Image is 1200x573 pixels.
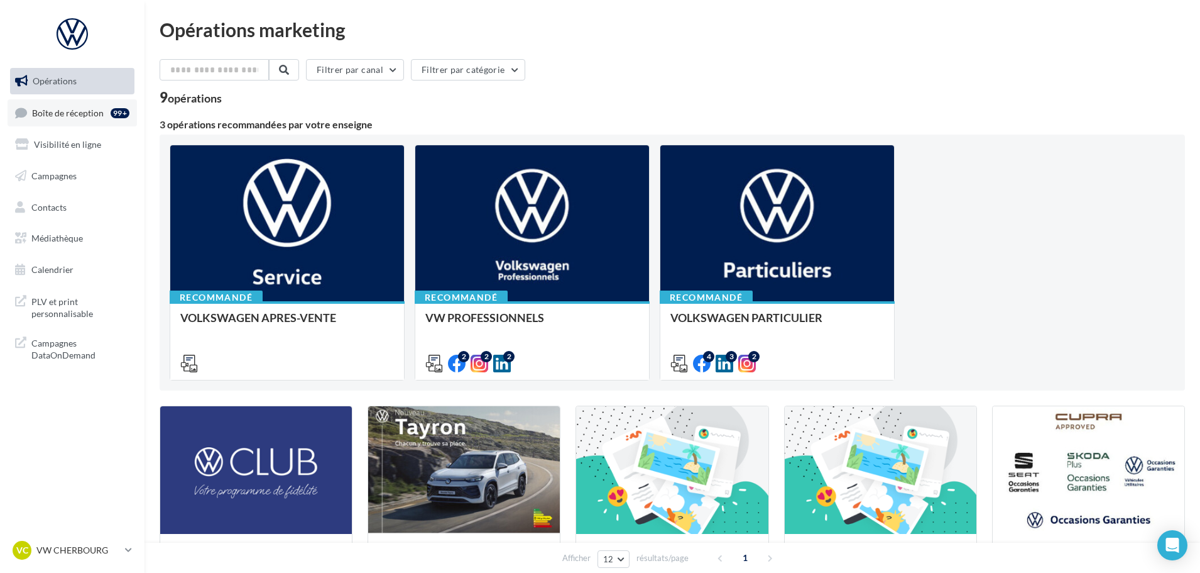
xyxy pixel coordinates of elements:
span: VOLKSWAGEN APRES-VENTE [180,311,336,325]
div: 4 [703,351,714,362]
span: VOLKSWAGEN PARTICULIER [670,311,822,325]
div: Open Intercom Messenger [1157,530,1187,560]
div: Recommandé [660,291,753,304]
a: Calendrier [8,257,137,283]
span: 1 [735,548,755,568]
div: opérations [168,92,222,104]
div: 2 [748,351,760,362]
span: résultats/page [636,552,689,564]
a: Visibilité en ligne [8,131,137,158]
span: Contacts [31,201,67,212]
span: PLV et print personnalisable [31,293,129,320]
a: Médiathèque [8,225,137,252]
span: Médiathèque [31,233,83,243]
button: Filtrer par canal [306,59,404,81]
a: Campagnes DataOnDemand [8,330,137,367]
span: Boîte de réception [32,107,104,118]
a: Campagnes [8,163,137,189]
span: Calendrier [31,264,74,275]
a: VC VW CHERBOURG [10,538,134,562]
div: 2 [503,351,515,362]
div: Recommandé [170,291,263,304]
a: Opérations [8,68,137,94]
p: VW CHERBOURG [36,544,120,557]
div: 3 opérations recommandées par votre enseigne [160,120,1185,130]
span: Campagnes DataOnDemand [31,335,129,362]
span: Visibilité en ligne [34,139,101,150]
div: 3 [726,351,737,362]
span: VC [16,544,28,557]
span: Afficher [562,552,591,564]
div: 2 [458,351,469,362]
span: Campagnes [31,170,77,181]
div: 2 [481,351,492,362]
a: Contacts [8,194,137,221]
span: VW PROFESSIONNELS [425,311,544,325]
a: PLV et print personnalisable [8,288,137,325]
button: 12 [597,550,630,568]
button: Filtrer par catégorie [411,59,525,81]
span: 12 [603,554,614,564]
span: Opérations [33,75,77,86]
div: Opérations marketing [160,20,1185,39]
div: 9 [160,91,222,104]
div: Recommandé [415,291,508,304]
a: Boîte de réception99+ [8,99,137,126]
div: 99+ [111,108,129,118]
